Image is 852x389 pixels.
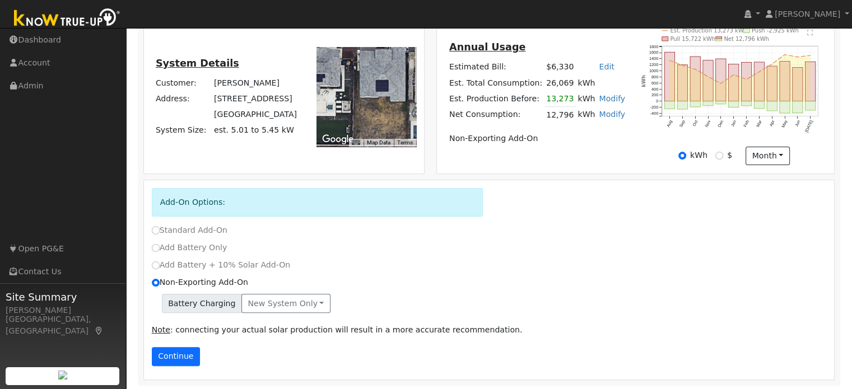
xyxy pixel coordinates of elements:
[599,94,625,103] a: Modify
[690,149,707,161] label: kWh
[162,294,242,313] span: Battery Charging
[447,91,544,107] td: Est. Production Before:
[720,83,722,85] circle: onclick=""
[152,276,248,288] label: Non-Exporting Add-On
[544,75,576,91] td: 26,069
[576,91,597,107] td: kWh
[724,36,769,42] text: Net 12,796 kWh
[641,75,647,87] text: kWh
[664,101,674,109] rect: onclick=""
[651,92,658,97] text: 200
[754,101,764,109] rect: onclick=""
[367,139,390,147] button: Map Data
[152,188,483,217] div: Add-On Options:
[94,326,104,335] a: Map
[682,64,683,66] circle: onclick=""
[780,101,790,113] rect: onclick=""
[6,304,120,316] div: [PERSON_NAME]
[152,244,160,252] input: Add Battery Only
[669,59,671,61] circle: onclick=""
[806,62,816,101] rect: onclick=""
[319,132,356,147] img: Google
[729,64,739,101] rect: onclick=""
[152,224,227,236] label: Standard Add-On
[212,123,299,138] td: System Size
[742,62,752,101] rect: onclick=""
[781,119,789,129] text: May
[212,91,299,107] td: [STREET_ADDRESS]
[447,131,627,147] td: Non-Exporting Add-On
[797,56,799,58] circle: onclick=""
[769,119,776,128] text: Apr
[695,68,696,70] circle: onclick=""
[397,139,413,146] a: Terms (opens in new tab)
[809,54,811,56] circle: onclick=""
[8,6,126,31] img: Know True-Up
[352,139,360,147] button: Keyboard shortcuts
[664,52,674,101] rect: onclick=""
[576,107,597,123] td: kWh
[729,101,739,107] rect: onclick=""
[152,347,200,366] button: Continue
[690,101,700,107] rect: onclick=""
[544,107,576,123] td: 12,796
[241,294,330,313] button: New system only
[449,41,525,53] u: Annual Usage
[212,107,299,123] td: [GEOGRAPHIC_DATA]
[804,119,814,133] text: [DATE]
[152,242,227,254] label: Add Battery Only
[793,68,803,101] rect: onclick=""
[730,119,737,128] text: Jan
[671,36,716,42] text: Pull 15,722 kWh
[599,110,625,119] a: Modify
[671,27,748,34] text: Est. Production 13,273 kWh
[447,75,544,91] td: Est. Total Consumption:
[780,62,790,101] rect: onclick=""
[650,111,659,116] text: -400
[784,54,786,55] circle: onclick=""
[649,50,658,55] text: 1600
[716,101,726,104] rect: onclick=""
[152,325,170,334] u: Note
[677,101,687,109] rect: onclick=""
[649,56,658,61] text: 1400
[544,59,576,75] td: $6,330
[677,65,687,101] rect: onclick=""
[754,62,764,101] rect: onclick=""
[153,76,212,91] td: Customer:
[727,149,732,161] label: $
[152,279,160,287] input: Non-Exporting Add-On
[656,99,658,104] text: 0
[651,81,658,86] text: 600
[152,259,291,271] label: Add Battery + 10% Solar Add-On
[649,68,658,73] text: 1000
[704,119,712,128] text: Nov
[758,71,760,73] circle: onclick=""
[599,62,614,71] a: Edit
[807,29,813,36] text: 
[152,261,160,269] input: Add Battery + 10% Solar Add-On
[771,63,773,65] circle: onclick=""
[806,101,816,110] rect: onclick=""
[746,78,747,80] circle: onclick=""
[767,66,777,101] rect: onclick=""
[6,313,120,337] div: [GEOGRAPHIC_DATA], [GEOGRAPHIC_DATA]
[544,91,576,107] td: 13,273
[153,123,212,138] td: System Size:
[703,60,713,101] rect: onclick=""
[794,119,801,128] text: Jun
[447,59,544,75] td: Estimated Bill:
[743,119,750,128] text: Feb
[576,75,627,91] td: kWh
[707,76,709,78] circle: onclick=""
[153,91,212,107] td: Address:
[651,74,658,79] text: 800
[649,62,658,67] text: 1200
[775,10,840,18] span: [PERSON_NAME]
[742,101,752,106] rect: onclick=""
[650,105,659,110] text: -200
[152,325,523,334] span: : connecting your actual solar production will result in a more accurate recommendation.
[649,44,658,49] text: 1800
[793,101,803,113] rect: onclick=""
[692,119,699,127] text: Oct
